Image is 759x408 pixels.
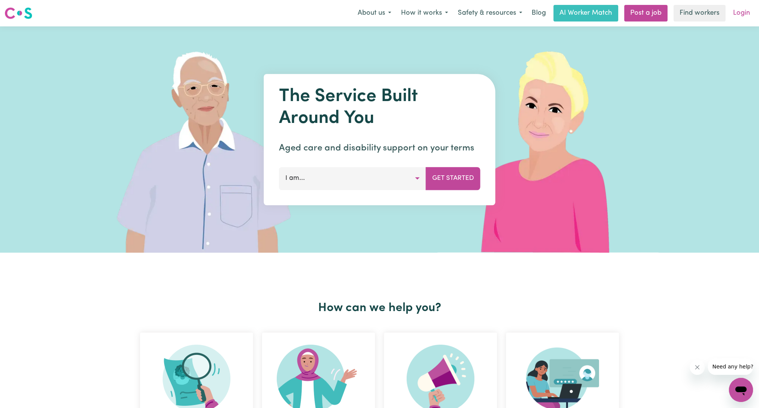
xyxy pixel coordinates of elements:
[5,5,32,22] a: Careseekers logo
[279,86,480,129] h1: The Service Built Around You
[279,167,426,190] button: I am...
[279,141,480,155] p: Aged care and disability support on your terms
[5,5,46,11] span: Need any help?
[729,378,753,402] iframe: Button to launch messaging window
[708,358,753,375] iframe: Message from company
[353,5,396,21] button: About us
[5,6,32,20] img: Careseekers logo
[674,5,725,21] a: Find workers
[453,5,527,21] button: Safety & resources
[527,5,550,21] a: Blog
[624,5,668,21] a: Post a job
[396,5,453,21] button: How it works
[729,5,754,21] a: Login
[553,5,618,21] a: AI Worker Match
[690,360,705,375] iframe: Close message
[426,167,480,190] button: Get Started
[136,301,623,315] h2: How can we help you?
